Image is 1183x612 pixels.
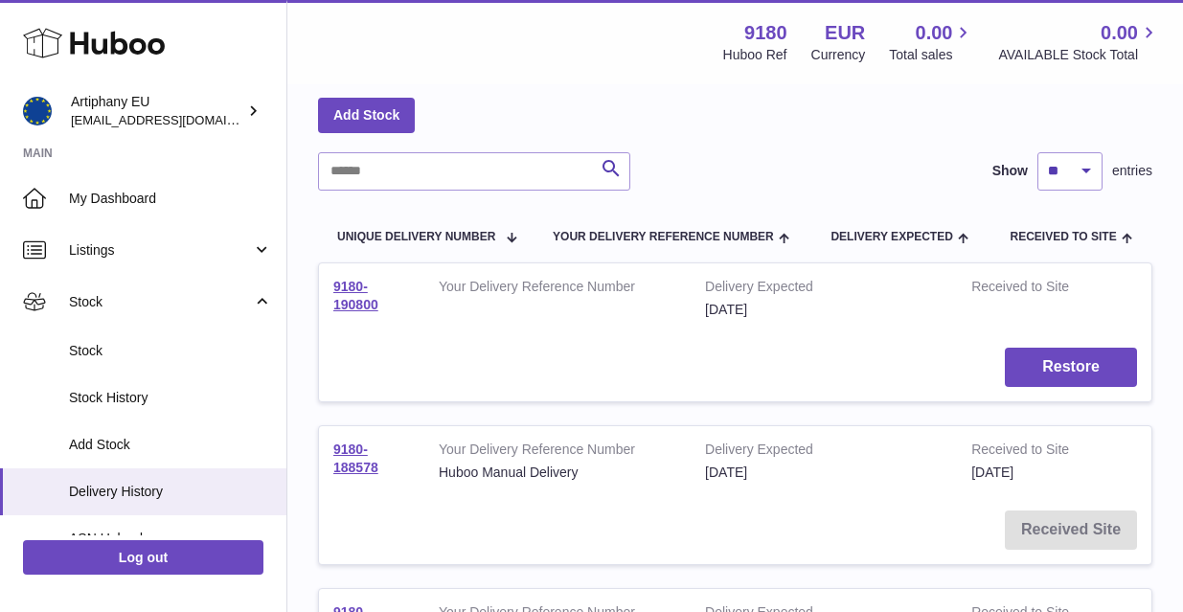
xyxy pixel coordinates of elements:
[705,278,943,301] strong: Delivery Expected
[971,465,1013,480] span: [DATE]
[71,93,243,129] div: Artiphany EU
[971,278,1092,301] strong: Received to Site
[553,231,774,243] span: Your Delivery Reference Number
[23,540,263,575] a: Log out
[23,97,52,125] img: artiphany@artiphany.eu
[69,389,272,407] span: Stock History
[723,46,787,64] div: Huboo Ref
[69,483,272,501] span: Delivery History
[1112,162,1152,180] span: entries
[333,442,378,475] a: 9180-188578
[1101,20,1138,46] span: 0.00
[439,441,676,464] strong: Your Delivery Reference Number
[744,20,787,46] strong: 9180
[69,190,272,208] span: My Dashboard
[71,112,282,127] span: [EMAIL_ADDRESS][DOMAIN_NAME]
[69,436,272,454] span: Add Stock
[439,278,676,301] strong: Your Delivery Reference Number
[69,530,272,548] span: ASN Uploads
[318,98,415,132] a: Add Stock
[1005,348,1137,387] button: Restore
[69,342,272,360] span: Stock
[830,231,952,243] span: Delivery Expected
[1011,231,1117,243] span: Received to Site
[889,20,974,64] a: 0.00 Total sales
[69,241,252,260] span: Listings
[825,20,865,46] strong: EUR
[992,162,1028,180] label: Show
[811,46,866,64] div: Currency
[337,231,495,243] span: Unique Delivery Number
[439,464,676,482] div: Huboo Manual Delivery
[705,464,943,482] div: [DATE]
[998,46,1160,64] span: AVAILABLE Stock Total
[889,46,974,64] span: Total sales
[916,20,953,46] span: 0.00
[705,301,943,319] div: [DATE]
[69,293,252,311] span: Stock
[333,279,378,312] a: 9180-190800
[705,441,943,464] strong: Delivery Expected
[998,20,1160,64] a: 0.00 AVAILABLE Stock Total
[971,441,1092,464] strong: Received to Site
